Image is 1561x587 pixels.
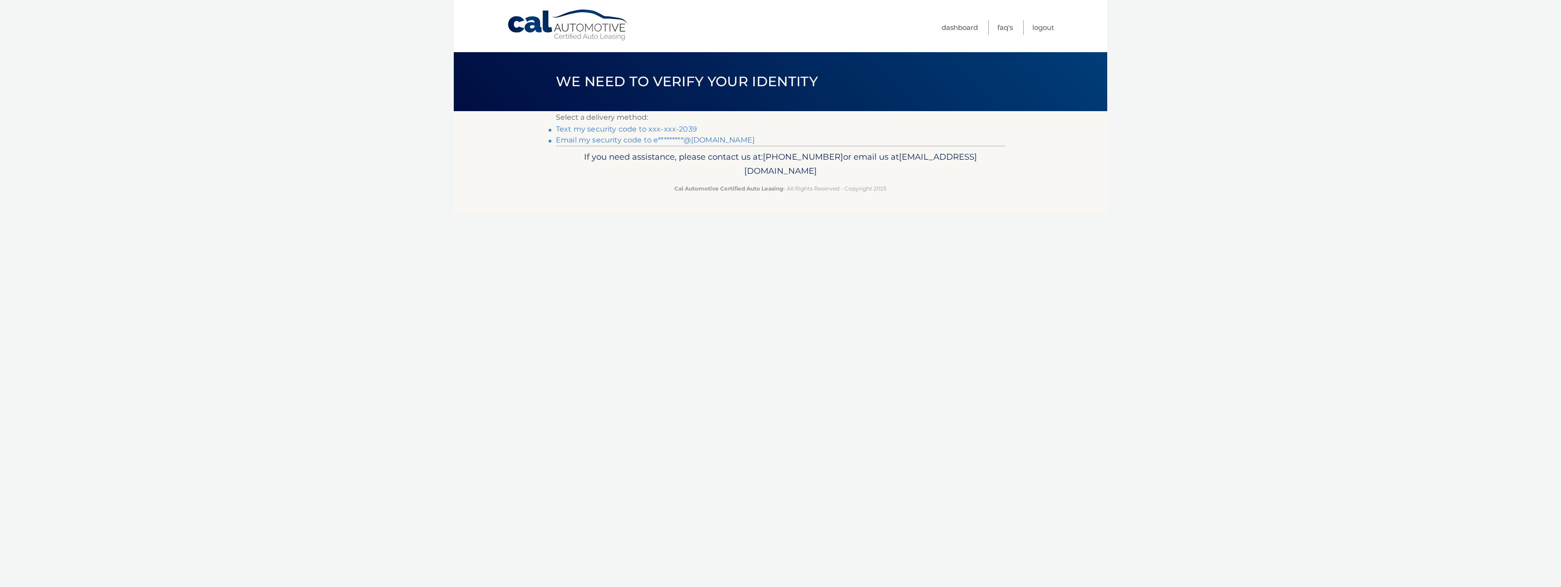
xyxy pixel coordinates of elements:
[507,9,629,41] a: Cal Automotive
[997,20,1013,35] a: FAQ's
[556,125,697,133] a: Text my security code to xxx-xxx-2039
[763,152,843,162] span: [PHONE_NUMBER]
[556,111,1005,124] p: Select a delivery method:
[556,136,755,144] a: Email my security code to e*********@[DOMAIN_NAME]
[562,150,999,179] p: If you need assistance, please contact us at: or email us at
[674,185,783,192] strong: Cal Automotive Certified Auto Leasing
[942,20,978,35] a: Dashboard
[556,73,818,90] span: We need to verify your identity
[1032,20,1054,35] a: Logout
[562,184,999,193] p: - All Rights Reserved - Copyright 2025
